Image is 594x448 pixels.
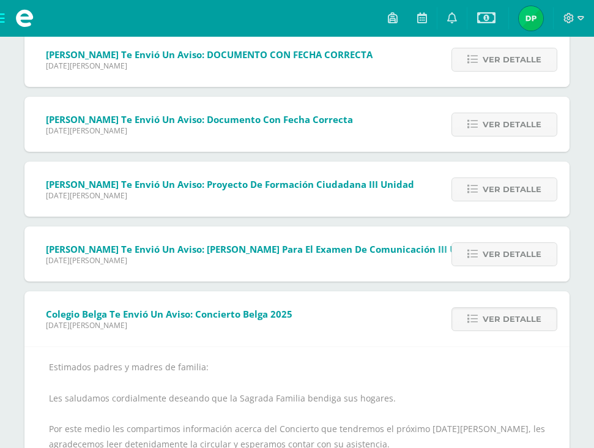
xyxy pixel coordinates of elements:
[483,243,541,266] span: Ver detalle
[519,6,543,31] img: b48b604778a7db9269a402872c5b845e.png
[46,255,483,266] span: [DATE][PERSON_NAME]
[46,243,483,255] span: [PERSON_NAME] te envió un aviso: [PERSON_NAME] para el examen de Comunicación III Unidad
[483,113,541,136] span: Ver detalle
[483,178,541,201] span: Ver detalle
[46,61,373,71] span: [DATE][PERSON_NAME]
[46,113,353,125] span: [PERSON_NAME] te envió un aviso: Documento con fecha correcta
[46,320,292,330] span: [DATE][PERSON_NAME]
[46,190,414,201] span: [DATE][PERSON_NAME]
[483,308,541,330] span: Ver detalle
[483,48,541,71] span: Ver detalle
[46,308,292,320] span: Colegio Belga te envió un aviso: Concierto Belga 2025
[46,178,414,190] span: [PERSON_NAME] te envió un aviso: Proyecto de Formación Ciudadana III Unidad
[46,48,373,61] span: [PERSON_NAME] te envió un aviso: DOCUMENTO CON FECHA CORRECTA
[46,125,353,136] span: [DATE][PERSON_NAME]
